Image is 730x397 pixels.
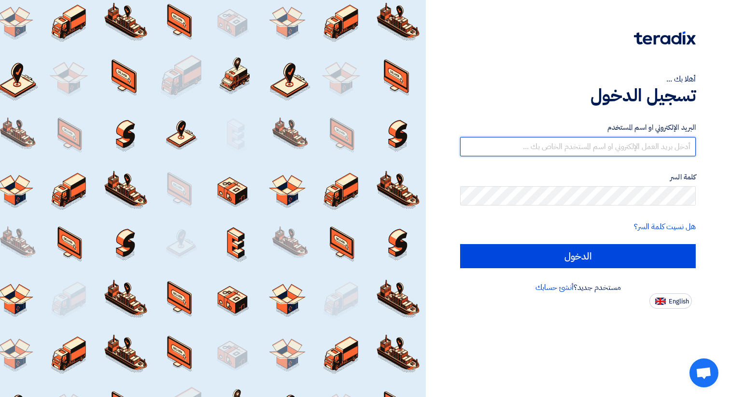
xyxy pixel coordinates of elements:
label: البريد الإلكتروني او اسم المستخدم [460,122,696,133]
div: مستخدم جديد؟ [460,282,696,293]
img: Teradix logo [634,31,696,45]
img: en-US.png [655,298,666,305]
button: English [649,293,692,309]
input: الدخول [460,244,696,268]
div: أهلا بك ... [460,73,696,85]
a: هل نسيت كلمة السر؟ [634,221,696,233]
label: كلمة السر [460,172,696,183]
div: Open chat [689,358,718,387]
a: أنشئ حسابك [535,282,574,293]
input: أدخل بريد العمل الإلكتروني او اسم المستخدم الخاص بك ... [460,137,696,156]
span: English [669,298,689,305]
h1: تسجيل الدخول [460,85,696,106]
